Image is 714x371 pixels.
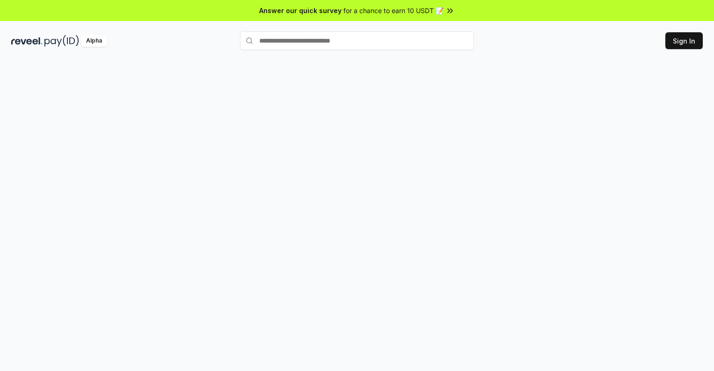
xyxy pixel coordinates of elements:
[44,35,79,47] img: pay_id
[343,6,444,15] span: for a chance to earn 10 USDT 📝
[259,6,342,15] span: Answer our quick survey
[81,35,107,47] div: Alpha
[11,35,43,47] img: reveel_dark
[665,32,703,49] button: Sign In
